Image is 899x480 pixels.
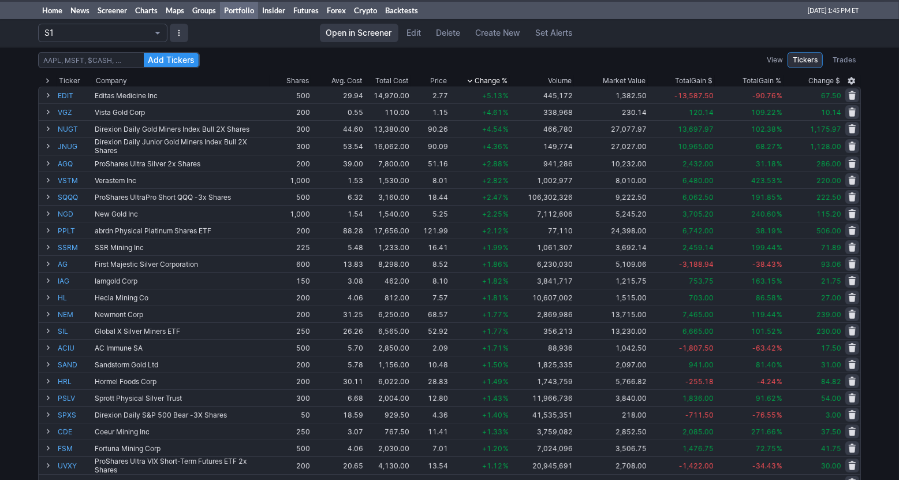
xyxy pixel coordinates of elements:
a: Maps [162,2,188,19]
span: % [503,142,509,151]
td: 941,286 [510,155,575,172]
span: % [777,277,782,285]
td: 88,936 [510,339,575,356]
a: SAND [58,356,92,373]
td: 200 [270,103,311,120]
td: 1.54 [311,205,364,222]
td: 462.00 [364,272,411,289]
td: 106,302,326 [510,188,575,205]
td: 10,232.00 [574,155,648,172]
td: 150 [270,272,311,289]
span: 31.00 [821,360,841,369]
span: 13,697.97 [678,125,714,133]
td: 1,156.00 [364,356,411,373]
td: 13.83 [311,255,364,272]
td: 250 [270,322,311,339]
td: 8.10 [411,272,449,289]
td: 29.94 [311,87,364,103]
td: 200 [270,289,311,306]
td: 8,010.00 [574,172,648,188]
span: % [777,210,782,218]
td: 1,215.75 [574,272,648,289]
span: Delete [437,27,461,39]
td: 2,869,986 [510,306,575,322]
a: HRL [58,373,92,389]
span: +4.61 [482,108,502,117]
td: 300 [270,120,311,137]
td: 52.92 [411,322,449,339]
span: 6,480.00 [682,176,714,185]
td: 77,110 [510,222,575,239]
td: 1,540.00 [364,205,411,222]
td: 3,160.00 [364,188,411,205]
td: 110.00 [364,103,411,120]
div: Shares [286,75,309,87]
span: -63.42 [752,344,776,352]
td: 8.52 [411,255,449,272]
a: ACIU [58,340,92,356]
td: 7.57 [411,289,449,306]
td: 6,022.00 [364,373,411,389]
div: abrdn Physical Platinum Shares ETF [95,226,268,235]
span: 7,465.00 [682,310,714,319]
td: 1,825,335 [510,356,575,373]
div: Avg. Cost [331,75,362,87]
span: 163.15 [751,277,776,285]
span: % [777,91,782,100]
td: 31.25 [311,306,364,322]
span: Set Alerts [536,27,573,39]
td: 24,398.00 [574,222,648,239]
td: 6,250.00 [364,306,411,322]
a: AG [58,256,92,272]
a: VGZ [58,104,92,120]
span: +1.77 [482,327,502,336]
td: 3,841,717 [510,272,575,289]
td: 230.14 [574,103,648,120]
td: 149,774 [510,137,575,155]
td: 53.54 [311,137,364,155]
span: Open in Screener [326,27,392,39]
a: Open in Screener [320,24,398,42]
a: IAG [58,273,92,289]
td: 18.44 [411,188,449,205]
td: 5.25 [411,205,449,222]
td: 5,109.06 [574,255,648,272]
div: Expand All [38,75,57,87]
td: 500 [270,188,311,205]
span: % [503,277,509,285]
td: 356,213 [510,322,575,339]
span: 191.85 [751,193,776,202]
span: +2.25 [482,210,502,218]
div: First Majestic Silver Corporation [95,260,268,269]
span: +1.82 [482,277,502,285]
a: NEM [58,306,92,322]
span: % [777,176,782,185]
span: % [503,193,509,202]
td: 1,515.00 [574,289,648,306]
td: 2.77 [411,87,449,103]
td: 300 [270,137,311,155]
span: 115.20 [816,210,841,218]
a: JNUG [58,137,92,155]
span: 101.52 [751,327,776,336]
span: 240.60 [751,210,776,218]
span: % [503,293,509,302]
span: Market Value [603,75,646,87]
div: AC Immune SA [95,344,268,352]
span: % [777,260,782,269]
td: 1.53 [311,172,364,188]
span: % [777,159,782,168]
td: 51.16 [411,155,449,172]
span: 703.00 [689,293,714,302]
div: Company [96,75,127,87]
span: +4.54 [482,125,502,133]
td: 6.32 [311,188,364,205]
div: New Gold Inc [95,210,268,218]
td: 90.26 [411,120,449,137]
span: Edit [407,27,421,39]
span: [DATE] 1:45 PM ET [808,2,859,19]
td: 466,780 [510,120,575,137]
span: 10.14 [821,108,841,117]
a: Crypto [350,2,381,19]
span: +5.13 [482,91,502,100]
